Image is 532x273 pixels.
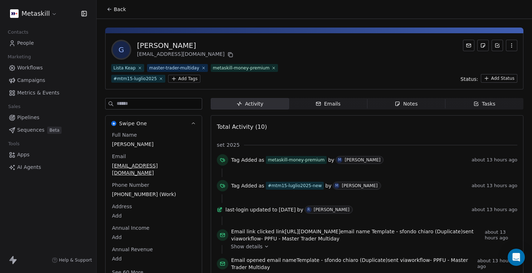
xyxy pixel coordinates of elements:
span: PPFU - Master Trader Multiday [264,236,340,242]
div: [PERSON_NAME] [342,183,377,188]
span: Tag Added [231,156,257,164]
div: master-trader-multiday [149,65,199,71]
div: #mtm15-luglio2025-new [268,182,322,189]
a: Workflows [6,62,91,74]
span: updated to [250,206,277,213]
span: AI Agents [17,164,41,171]
div: R [307,207,310,213]
div: [EMAIL_ADDRESS][DOMAIN_NAME] [137,50,235,59]
span: about 13 hours ago [472,207,517,213]
a: Campaigns [6,74,91,86]
span: Campaigns [17,77,45,84]
a: Help & Support [52,257,92,263]
span: Add [112,212,195,219]
span: Tools [5,138,23,149]
div: [PERSON_NAME] [137,40,235,50]
span: [PHONE_NUMBER] (Work) [112,191,195,198]
span: Tag Added [231,182,257,189]
span: People [17,39,34,47]
span: Metrics & Events [17,89,59,97]
div: M [335,183,338,189]
span: Email [111,153,127,160]
span: Apps [17,151,30,159]
span: [EMAIL_ADDRESS][DOMAIN_NAME] [112,162,195,176]
span: [DATE] [279,206,296,213]
span: last-login [225,206,248,213]
span: about 13 hours ago [472,183,517,189]
span: Contacts [5,27,31,38]
button: Back [102,3,130,16]
span: email name sent via workflow - [231,257,474,271]
div: metaskill-money-premium [213,65,270,71]
span: Sales [5,101,24,112]
span: Workflows [17,64,43,72]
div: #mtm15-luglio2025 [113,75,157,82]
div: Tasks [473,100,496,108]
span: about 13 hours ago [472,157,517,163]
span: Annual Income [111,224,151,231]
span: Template - sfondo chiaro (Duplicate) [372,229,463,234]
span: Total Activity (10) [217,123,267,130]
img: AVATAR%20METASKILL%20-%20Colori%20Positivo.png [10,9,19,18]
span: Annual Revenue [111,246,154,253]
span: about 13 hours ago [485,229,517,241]
span: Help & Support [59,257,92,263]
span: about 13 hours ago [477,258,517,269]
span: Add [112,255,195,262]
span: Email opened [231,257,265,263]
span: Back [114,6,126,13]
span: Email link clicked [231,229,274,234]
span: [PERSON_NAME] [112,141,195,148]
span: by [325,182,331,189]
span: by [328,156,334,164]
span: link email name sent via workflow - [231,228,482,242]
span: as [259,156,264,164]
span: set 2025 [217,141,240,148]
a: Metrics & Events [6,87,91,99]
a: SequencesBeta [6,124,91,136]
div: Emails [316,100,341,108]
div: [PERSON_NAME] [314,207,350,212]
span: Beta [47,127,62,134]
span: Address [111,203,133,210]
div: Notes [395,100,418,108]
div: Open Intercom Messenger [508,249,525,266]
span: Full Name [111,131,138,138]
div: [PERSON_NAME] [345,157,380,162]
span: by [297,206,303,213]
button: Metaskill [9,8,59,20]
a: Show details [231,243,512,250]
button: Add Tags [168,75,200,83]
span: Pipelines [17,114,39,121]
img: Swipe One [111,121,116,126]
a: People [6,37,91,49]
button: Add Status [481,74,517,83]
div: Lista Keap [113,65,136,71]
span: Show details [231,243,263,250]
div: metaskill-money-premium [268,157,325,163]
span: Phone Number [111,181,151,189]
span: Status: [460,75,478,83]
span: [URL][DOMAIN_NAME] [285,229,341,234]
span: as [259,182,264,189]
span: Sequences [17,126,44,134]
span: Template - sfondo chiaro (Duplicate) [297,257,388,263]
button: Swipe OneSwipe One [106,116,202,131]
a: Pipelines [6,112,91,123]
span: Metaskill [21,9,50,18]
div: M [338,157,341,163]
span: Marketing [5,52,34,62]
span: Add [112,234,195,241]
a: AI Agents [6,161,91,173]
span: Swipe One [119,120,147,127]
span: G [113,41,130,58]
a: Apps [6,149,91,161]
